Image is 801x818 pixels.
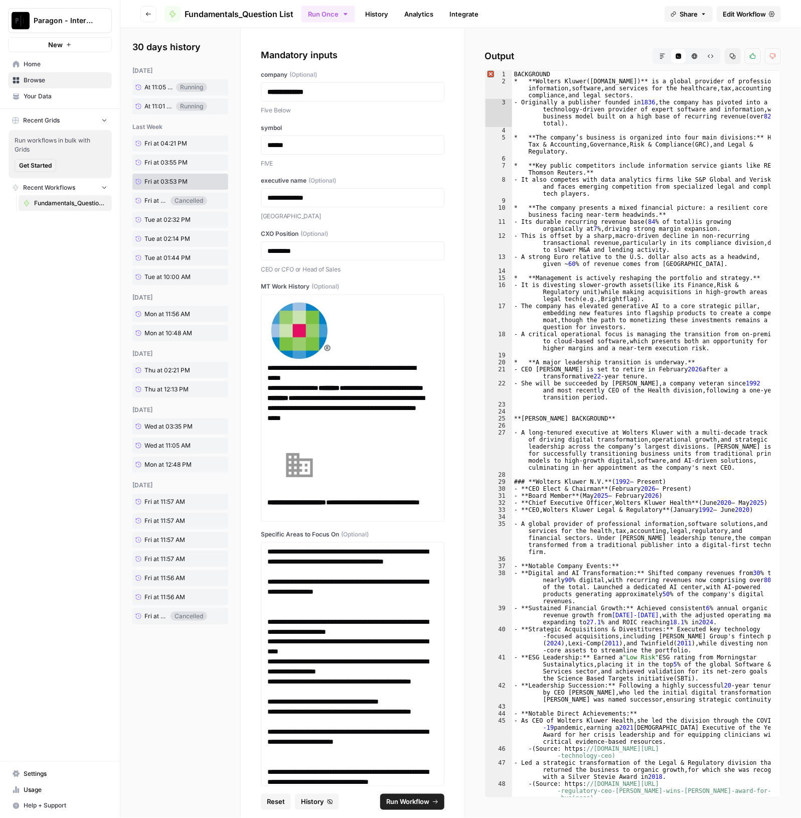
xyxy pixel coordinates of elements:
button: Help + Support [8,798,112,814]
a: Tue at 01:44 PM [132,250,207,266]
a: Fri at 11:57 AM [132,513,207,529]
div: 15 [486,275,512,282]
span: Tue at 02:32 PM [144,215,191,224]
a: Settings [8,766,112,782]
span: Thu at 12:13 PM [144,385,189,394]
span: Paragon - Internal Usage [34,16,94,26]
span: Settings [24,769,107,778]
a: Tue at 02:14 PM [132,231,207,247]
div: 20 [486,359,512,366]
div: 16 [486,282,512,303]
span: (Optional) [311,282,339,291]
a: Fri at 03:44 PM [132,193,171,208]
span: Tue at 10:00 AM [144,272,191,282]
span: Mon at 12:48 PM [144,460,192,469]
div: 43 [486,703,512,710]
span: (Optional) [341,530,369,539]
button: Workspace: Paragon - Internal Usage [8,8,112,33]
div: 27 [486,429,512,471]
button: Share [665,6,713,22]
div: 6 [486,155,512,162]
span: Fri at 03:53 PM [144,177,188,186]
div: 29 [486,478,512,485]
div: 47 [486,759,512,780]
div: 26 [486,422,512,429]
span: Help + Support [24,801,107,810]
span: Get Started [19,161,52,170]
a: Fri at 03:55 PM [132,155,207,171]
a: Mon at 11:56 AM [132,306,207,322]
div: 21 [486,366,512,380]
span: Fri at 11:57 AM [144,497,185,506]
p: FIVE [261,159,444,169]
a: Tue at 10:00 AM [132,269,207,285]
span: (Optional) [308,176,336,185]
div: 9 [486,197,512,204]
div: 30 [486,485,512,492]
button: History [295,794,339,810]
a: Fri at 11:57 AM [132,494,207,510]
div: 3 [486,99,512,127]
div: 24 [486,408,512,415]
span: Home [24,60,107,69]
a: Mon at 12:48 PM [132,457,207,473]
h2: 30 days history [132,40,228,54]
div: 34 [486,513,512,520]
div: Cancelled [171,196,207,205]
div: 14 [486,267,512,275]
a: History [359,6,394,22]
div: 11 [486,218,512,232]
div: 2 [486,78,512,99]
button: Run Once [301,6,355,23]
a: Thu at 02:21 PM [132,362,207,378]
div: 32 [486,499,512,506]
a: Fri at 11:56 AM [132,609,171,624]
span: Fri at 11:57 AM [144,535,185,544]
div: 40 [486,626,512,654]
span: Edit Workflow [723,9,766,19]
a: Browse [8,72,112,88]
div: 33 [486,506,512,513]
span: Fri at 11:56 AM [144,574,185,583]
span: Run Workflow [386,797,429,807]
span: (Optional) [300,229,328,238]
div: 4 [486,127,512,134]
a: Fundamentals_Question List [165,6,293,22]
div: 38 [486,570,512,605]
div: 37 [486,563,512,570]
span: Fri at 11:56 AM [144,612,168,621]
span: History [301,797,324,807]
a: Thu at 12:13 PM [132,381,207,397]
a: Wed at 03:35 PM [132,419,207,435]
span: Reset [267,797,285,807]
div: 25 [486,415,512,422]
div: Running [176,102,207,111]
div: 36 [486,556,512,563]
span: Error, read annotations row 1 [486,71,495,78]
span: At 11:01 AM [144,102,173,111]
div: 48 [486,780,512,801]
span: Fri at 11:57 AM [144,555,185,564]
a: Fri at 04:21 PM [132,135,207,152]
div: 1 [486,71,512,78]
span: Fri at 03:55 PM [144,158,188,167]
div: 45 [486,717,512,745]
button: Run Workflow [380,794,444,810]
div: Running [176,83,207,92]
div: [DATE] [132,66,228,75]
div: Mandatory inputs [261,48,444,62]
div: 22 [486,380,512,401]
div: 44 [486,710,512,717]
div: 41 [486,654,512,682]
a: Analytics [398,6,439,22]
div: Cancelled [171,612,207,621]
h2: Output [485,48,781,64]
span: Fundamentals_Question List [185,8,293,20]
span: Usage [24,785,107,794]
a: Fri at 03:53 PM [132,174,207,190]
div: 13 [486,253,512,267]
span: At 11:05 AM [144,83,173,92]
span: Tue at 02:14 PM [144,234,190,243]
p: Five Below [261,105,444,115]
p: CEO or CFO or Head of Sales [261,264,444,275]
